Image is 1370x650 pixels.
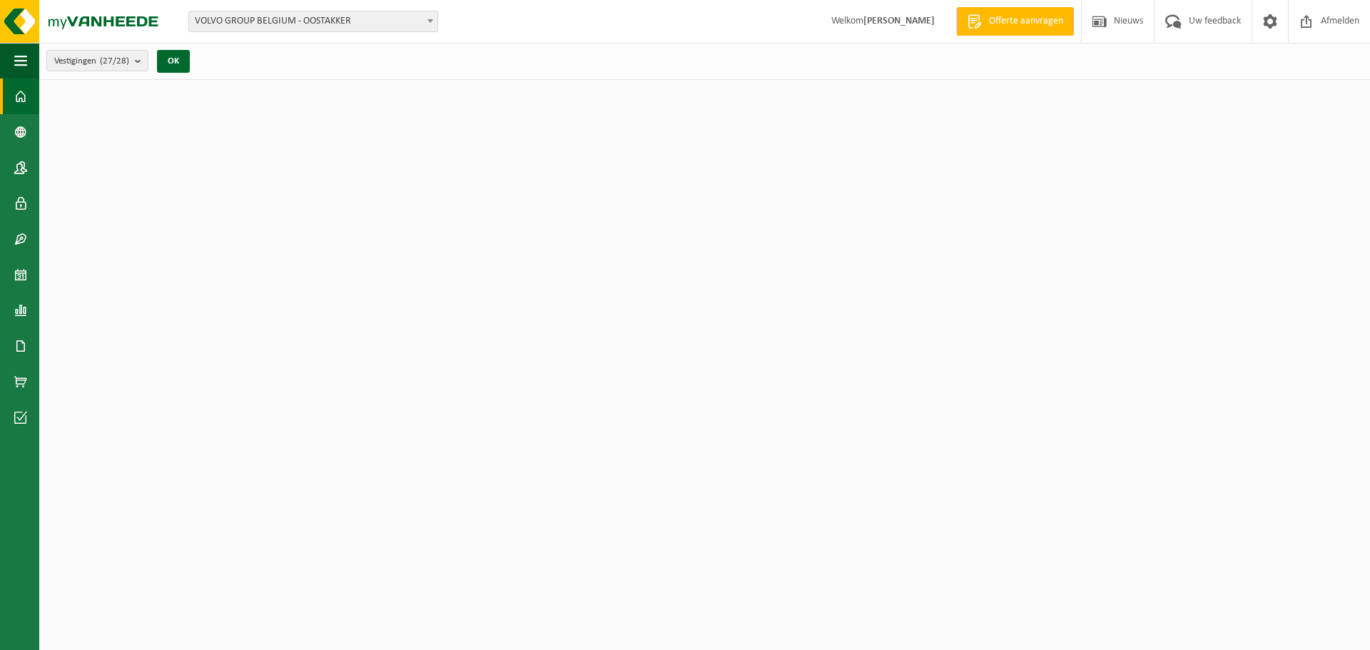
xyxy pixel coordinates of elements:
count: (27/28) [100,56,129,66]
strong: [PERSON_NAME] [863,16,935,26]
button: OK [157,50,190,73]
a: Offerte aanvragen [956,7,1074,36]
span: Vestigingen [54,51,129,72]
span: Offerte aanvragen [985,14,1067,29]
span: VOLVO GROUP BELGIUM - OOSTAKKER [188,11,438,32]
button: Vestigingen(27/28) [46,50,148,71]
span: VOLVO GROUP BELGIUM - OOSTAKKER [189,11,437,31]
